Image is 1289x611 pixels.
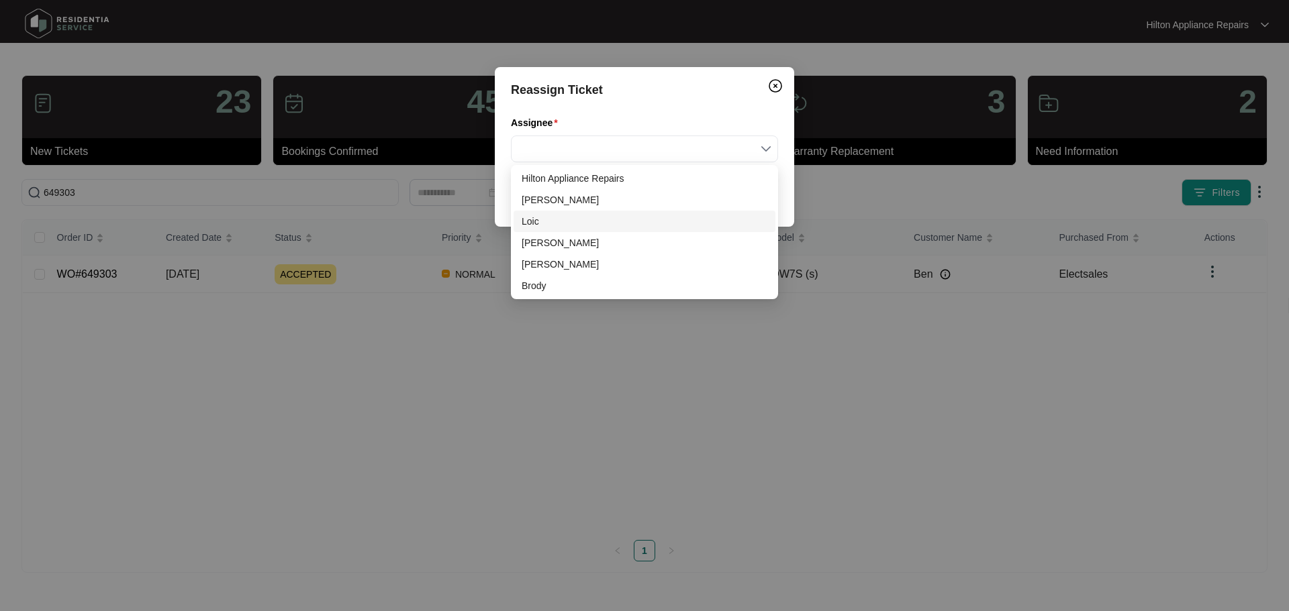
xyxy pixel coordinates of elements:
[514,254,775,275] div: Evan
[514,232,775,254] div: Joel
[522,214,767,229] div: Loic
[767,78,783,94] img: closeCircle
[514,168,775,189] div: Hilton Appliance Repairs
[522,192,767,207] div: [PERSON_NAME]
[522,257,767,272] div: [PERSON_NAME]
[522,235,767,250] div: [PERSON_NAME]
[514,189,775,211] div: Dean
[514,211,775,232] div: Loic
[514,275,775,296] div: Brody
[511,80,778,99] div: Reassign Ticket
[511,116,563,129] label: Assignee
[519,136,770,162] input: Assignee
[765,75,786,97] button: Close
[522,278,767,293] div: Brody
[522,171,767,186] div: Hilton Appliance Repairs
